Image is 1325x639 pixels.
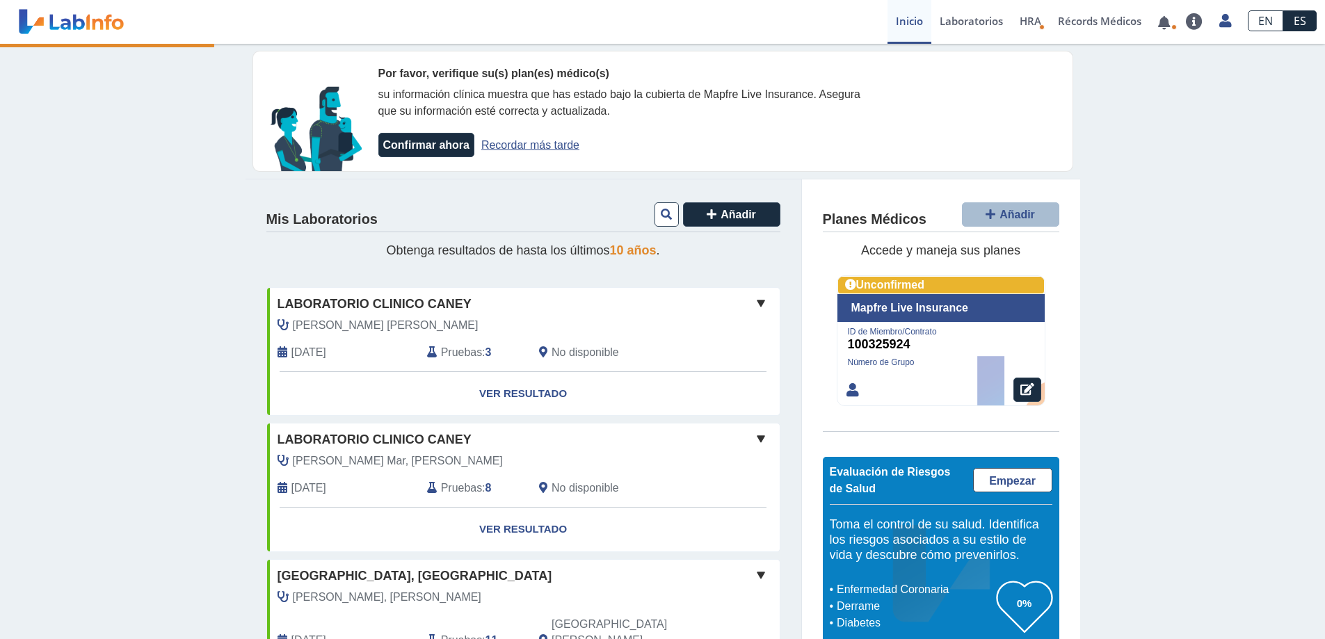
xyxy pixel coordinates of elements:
a: Recordar más tarde [481,139,579,151]
a: EN [1248,10,1283,31]
span: Evaluación de Riesgos de Salud [830,466,951,494]
li: Diabetes [833,615,997,631]
button: Añadir [683,202,780,227]
a: Empezar [973,468,1052,492]
span: Accede y maneja sus planes [861,243,1020,257]
span: Añadir [721,209,756,220]
a: ES [1283,10,1317,31]
h4: Mis Laboratorios [266,211,378,228]
div: Por favor, verifique su(s) plan(es) médico(s) [378,65,872,82]
span: Laboratorio Clinico Caney [278,430,472,449]
span: Empezar [989,475,1036,487]
div: : [417,480,529,496]
span: Laboratorio Clinico Caney [278,295,472,314]
li: Enfermedad Coronaria [833,581,997,598]
div: : [417,344,529,361]
h3: 0% [997,594,1052,612]
span: 2025-06-02 [291,344,326,361]
b: 8 [485,482,492,494]
h5: Toma el control de su salud. Identifica los riesgos asociados a su estilo de vida y descubre cómo... [830,517,1052,563]
h4: Planes Médicos [823,211,926,228]
span: 10 años [610,243,657,257]
a: Ver Resultado [267,372,780,416]
span: HRA [1020,14,1041,28]
span: su información clínica muestra que has estado bajo la cubierta de Mapfre Live Insurance. Asegura ... [378,88,860,117]
span: Obtenga resultados de hasta los últimos . [386,243,659,257]
button: Confirmar ahora [378,133,474,157]
b: 3 [485,346,492,358]
span: Pruebas [441,480,482,496]
span: Lopez Rodriguez, Carmen [293,589,481,606]
span: 2025-05-13 [291,480,326,496]
span: Añadir [999,209,1035,220]
span: [GEOGRAPHIC_DATA], [GEOGRAPHIC_DATA] [278,567,552,585]
span: Vazquez Diaz, Maria [293,317,479,334]
span: Fernandez Mar, Maria [293,453,503,469]
button: Añadir [962,202,1059,227]
li: Derrame [833,598,997,615]
a: Ver Resultado [267,508,780,551]
span: No disponible [552,344,619,361]
span: Pruebas [441,344,482,361]
span: No disponible [552,480,619,496]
